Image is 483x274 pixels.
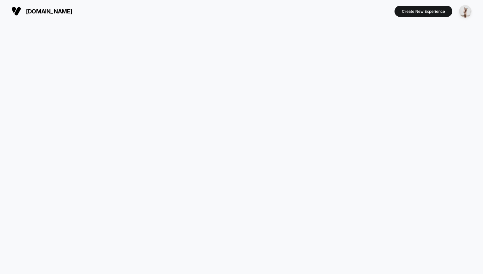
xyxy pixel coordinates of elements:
[457,5,473,18] button: ppic
[10,6,74,16] button: [DOMAIN_NAME]
[26,8,72,15] span: [DOMAIN_NAME]
[11,6,21,16] img: Visually logo
[459,5,471,18] img: ppic
[395,6,452,17] button: Create New Experience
